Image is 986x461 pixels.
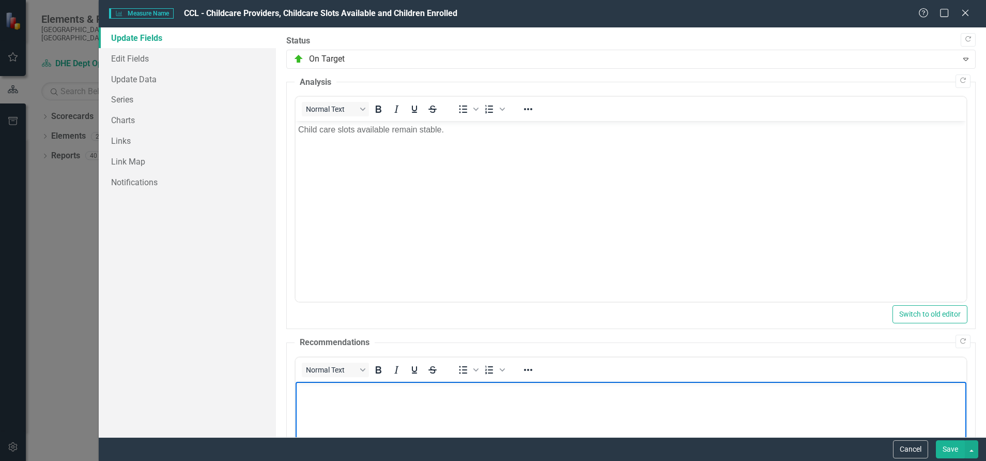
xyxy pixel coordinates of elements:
[369,363,387,377] button: Bold
[306,366,357,374] span: Normal Text
[306,105,357,113] span: Normal Text
[892,305,967,323] button: Switch to old editor
[295,337,375,349] legend: Recommendations
[99,151,276,172] a: Link Map
[519,102,537,116] button: Reveal or hide additional toolbar items
[481,363,506,377] div: Numbered list
[302,102,369,116] button: Block Normal Text
[295,77,336,88] legend: Analysis
[454,102,480,116] div: Bullet list
[369,102,387,116] button: Bold
[424,102,441,116] button: Strikethrough
[286,35,976,47] label: Status
[109,8,174,19] span: Measure Name
[184,8,457,18] span: CCL - Childcare Providers, Childcare Slots Available and Children Enrolled
[454,363,480,377] div: Bullet list
[424,363,441,377] button: Strikethrough
[99,172,276,192] a: Notifications
[388,363,405,377] button: Italic
[406,363,423,377] button: Underline
[99,130,276,151] a: Links
[99,48,276,69] a: Edit Fields
[893,440,928,458] button: Cancel
[519,363,537,377] button: Reveal or hide additional toolbar items
[388,102,405,116] button: Italic
[99,27,276,48] a: Update Fields
[406,102,423,116] button: Underline
[936,440,965,458] button: Save
[302,363,369,377] button: Block Normal Text
[481,102,506,116] div: Numbered list
[99,110,276,130] a: Charts
[296,121,966,302] iframe: Rich Text Area
[99,89,276,110] a: Series
[99,69,276,90] a: Update Data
